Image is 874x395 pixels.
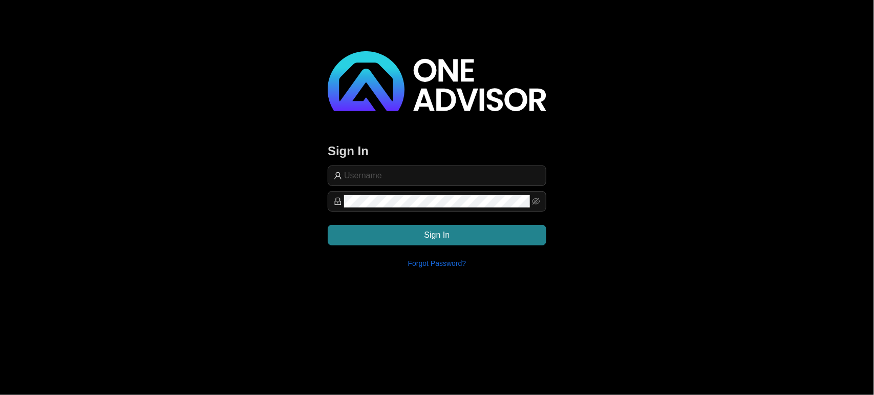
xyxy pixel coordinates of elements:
button: Sign In [328,225,546,245]
span: lock [334,197,342,205]
img: 2df55531c6924b55f21c4cf5d4484680-logo-light.svg [328,51,546,111]
a: Forgot Password? [408,259,466,267]
span: eye-invisible [532,197,540,205]
span: Sign In [424,229,450,241]
h3: Sign In [328,143,546,159]
input: Username [344,170,540,182]
span: user [334,172,342,180]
